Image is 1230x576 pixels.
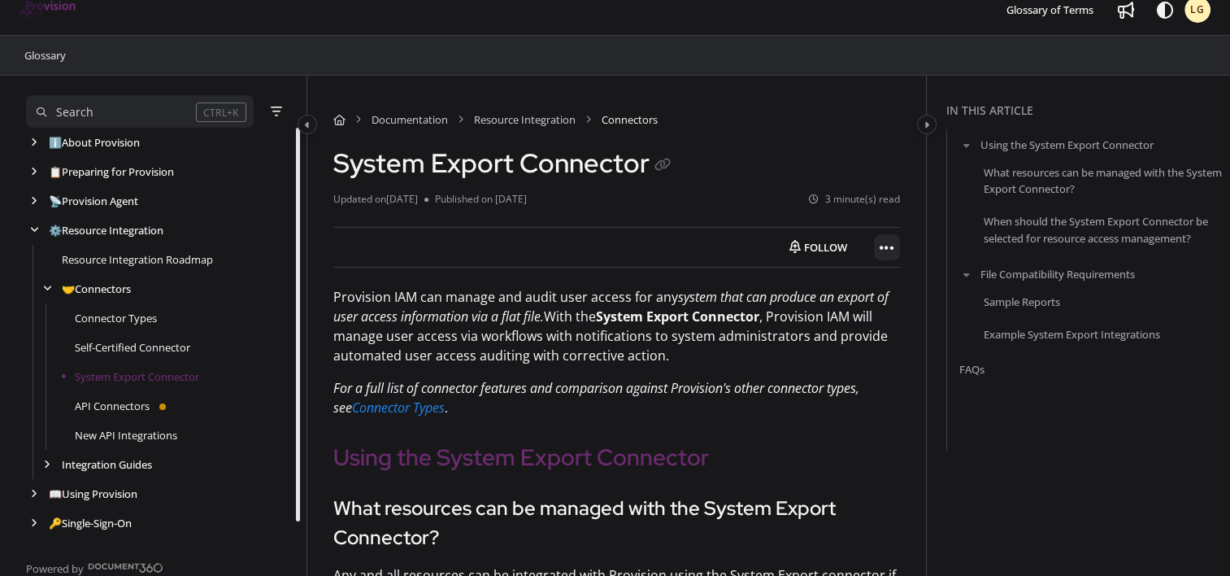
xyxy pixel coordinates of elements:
h2: Using the System Export Connector [333,440,899,474]
span: 🔑 [49,516,62,530]
button: Copy link of System Export Connector [650,153,676,179]
a: File Compatibility Requirements [980,265,1135,281]
div: arrow [26,516,42,531]
img: Document360 [88,563,163,573]
button: arrow [959,136,974,154]
a: New API Integrations [75,427,177,443]
div: arrow [26,164,42,180]
a: Project logo [20,1,77,20]
a: Resource Integration [49,222,163,238]
a: Using the System Export Connector [980,137,1154,153]
a: Home [333,111,346,128]
a: Self-Certified Connector [75,339,190,356]
div: CTRL+K [196,103,246,122]
a: What resources can be managed with the System Export Connector? [984,164,1223,197]
em: system that can produce an export of user access information via a flat file. [333,288,889,325]
span: Connectors [602,111,658,128]
li: Updated on [DATE] [333,192,424,207]
strong: System Export Connector [596,308,759,325]
p: Provision IAM can manage and audit user access for any With the , Provision IAM will manage user ... [333,287,899,365]
button: Search [26,95,254,128]
img: brand logo [20,1,77,19]
button: Category toggle [298,115,317,134]
li: Published on [DATE] [424,192,527,207]
a: Using Provision [49,486,137,502]
p: . [333,378,899,417]
a: API Connectors [75,398,150,414]
span: ℹ️ [49,135,62,150]
button: Filter [267,102,286,121]
button: Category toggle [917,115,937,134]
div: In this article [946,102,1223,120]
a: Connector Types [75,310,157,326]
div: Search [56,103,93,121]
a: Sample Reports [984,294,1060,310]
a: Connectors [62,281,131,297]
h3: What resources can be managed with the System Export Connector? [333,494,899,552]
a: Glossary [23,46,67,65]
a: FAQs [959,361,984,377]
a: When should the System Export Connector be selected for resource access management? [984,213,1223,246]
span: 📡 [49,194,62,208]
span: 📋 [49,164,62,179]
h1: System Export Connector [333,147,676,179]
a: Integration Guides [62,456,152,473]
button: Article more options [874,234,900,260]
a: Resource Integration Roadmap [62,251,213,268]
div: arrow [39,281,55,297]
a: System Export Connector [75,369,199,385]
span: LG [1190,2,1205,18]
a: Provision Agent [49,193,138,209]
a: Documentation [372,111,448,128]
div: arrow [26,223,42,238]
span: ⚙️ [49,223,62,238]
a: Resource Integration [474,111,576,128]
span: 🤝 [62,281,75,296]
div: arrow [26,135,42,151]
button: arrow [959,264,974,282]
button: Follow [776,234,861,260]
a: Example System Export Integrations [984,326,1160,343]
span: 📖 [49,487,62,501]
div: arrow [39,457,55,473]
div: arrow [26,487,42,502]
li: 3 minute(s) read [809,192,900,207]
span: Glossary of Terms [1006,2,1093,17]
em: For a full list of connector features and comparison against Provision's other connector types, see [333,379,859,417]
a: Preparing for Provision [49,164,174,180]
a: Single-Sign-On [49,515,132,531]
div: arrow [26,194,42,209]
a: Connector Types [352,399,445,417]
a: About Provision [49,134,140,151]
